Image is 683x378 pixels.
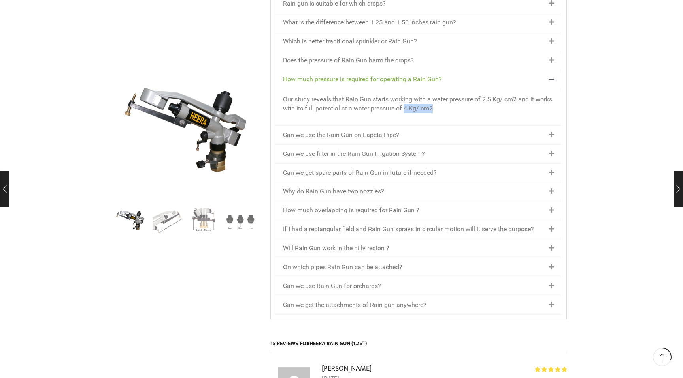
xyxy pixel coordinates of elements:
a: outlet-screw [151,205,184,238]
li: 4 / 4 [224,205,257,237]
a: On which pipes Rain Gun can be attached? [283,263,402,271]
strong: [PERSON_NAME] [322,363,372,374]
a: How much pressure is required for operating a Rain Gun? [283,75,442,83]
a: What is the difference between 1.25 and 1.50 inches rain gun? [283,19,456,26]
li: 1 / 4 [114,205,147,237]
div: Can we get the attachments of Rain gun anywhere? [275,296,562,314]
div: How much overlapping is required for Rain Gun ? [275,201,562,220]
img: Heera Raingun 1.50 [114,204,147,237]
a: Can we get the attachments of Rain gun anywhere? [283,301,426,309]
a: If I had a rectangular field and Rain Gun sprays in circular motion will it serve the purpose? [283,225,534,233]
img: Rain Gun Nozzle [224,205,257,238]
a: Which is better traditional sprinkler or Rain Gun? [283,37,417,45]
h2: 15 reviews for [270,340,567,354]
div: How much pressure is required for operating a Rain Gun? [275,89,562,125]
div: Can we get spare parts of Rain Gun in future if needed? [275,164,562,182]
p: Our study reveals that Rain Gun starts working with a water pressure of 2.5 Kg/ cm2 and it works ... [283,95,554,113]
a: Why do Rain Gun have two nozzles? [283,187,384,195]
div: Why do Rain Gun have two nozzles? [275,182,562,201]
li: 3 / 4 [187,205,220,237]
span: Rated out of 5 [535,367,567,372]
div: Rated 5 out of 5 [535,367,567,372]
div: Will Rain Gun work in the hilly region ? [275,239,562,258]
a: Can we use filter in the Rain Gun Irrigation System? [283,150,425,157]
a: Will Rain Gun work in the hilly region ? [283,244,389,252]
a: Adjestmen [187,205,220,238]
div: If I had a rectangular field and Rain Gun sprays in circular motion will it serve the purpose? [275,220,562,239]
span: Heera Rain Gun (1.25″) [309,339,367,348]
a: Can we use the Rain Gun on Lapeta Pipe? [283,131,399,138]
div: Does the pressure of Rain Gun harm the crops? [275,51,562,70]
div: Can we use the Rain Gun on Lapeta Pipe? [275,126,562,144]
li: 2 / 4 [151,205,184,237]
div: How much pressure is required for operating a Rain Gun? [275,70,562,89]
a: How much overlapping is required for Rain Gun ? [283,206,419,214]
div: Can we use filter in the Rain Gun Irrigation System? [275,145,562,163]
div: Can we use Rain Gun for orchards? [275,277,562,296]
div: What is the difference between 1.25 and 1.50 inches rain gun? [275,13,562,32]
a: Can we get spare parts of Rain Gun in future if needed? [283,169,437,176]
div: On which pipes Rain Gun can be attached? [275,258,562,277]
div: Which is better traditional sprinkler or Rain Gun? [275,32,562,51]
a: Does the pressure of Rain Gun harm the crops? [283,56,414,64]
a: Can we use Rain Gun for orchards? [283,282,381,290]
div: 1 / 4 [116,59,258,201]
